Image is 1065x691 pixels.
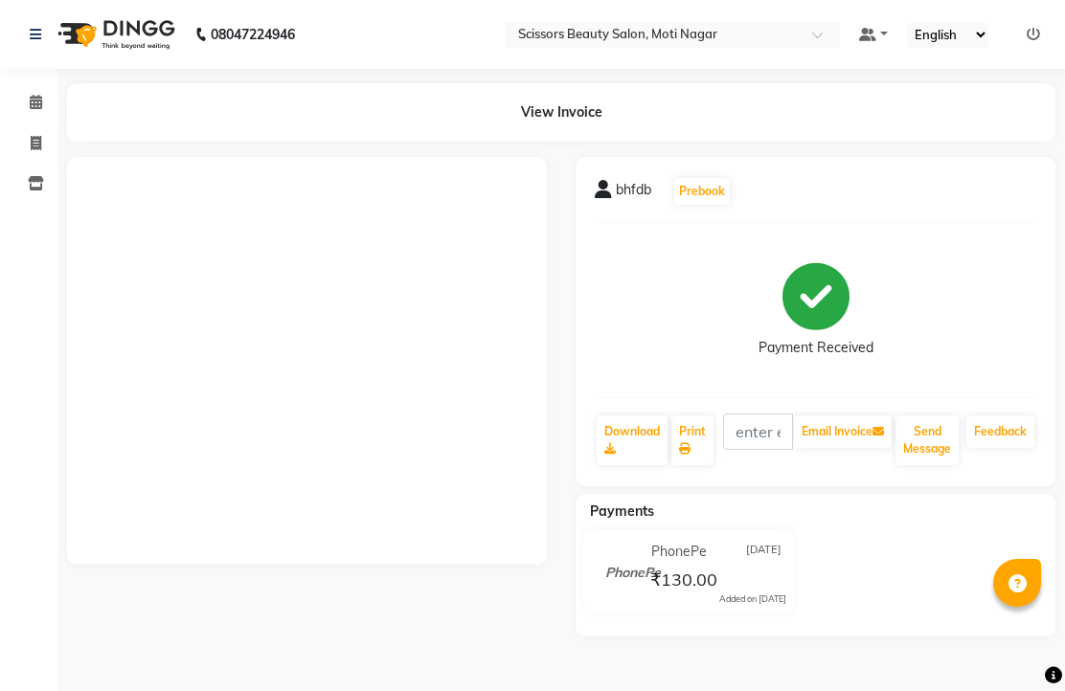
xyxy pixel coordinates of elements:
span: bhfdb [616,180,651,207]
span: [DATE] [746,542,782,562]
a: Feedback [966,415,1034,448]
b: 08047224946 [211,8,295,61]
img: logo [49,8,180,61]
span: Payments [590,502,654,520]
span: PhonePe [651,542,707,562]
div: View Invoice [67,83,1055,142]
button: Prebook [674,178,730,205]
button: Email Invoice [794,415,892,448]
button: Send Message [895,415,959,465]
input: enter email [723,413,793,450]
div: Added on [DATE] [719,592,786,606]
div: Payment Received [759,338,873,358]
a: Print [671,415,714,465]
span: ₹130.00 [650,568,717,595]
a: Download [597,415,668,465]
